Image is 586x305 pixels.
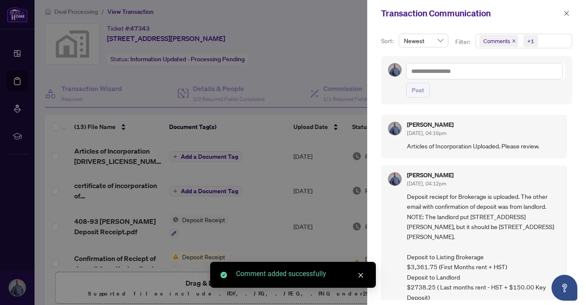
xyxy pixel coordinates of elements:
[479,35,518,47] span: Comments
[551,275,577,301] button: Open asap
[407,130,446,136] span: [DATE], 04:16pm
[388,63,401,76] img: Profile Icon
[358,272,364,278] span: close
[527,37,534,45] div: +1
[406,83,430,97] button: Post
[404,34,443,47] span: Newest
[407,141,560,151] span: Articles of Incorporation Uploaded. Please review.
[356,270,365,280] a: Close
[236,269,365,279] div: Comment added successfully
[407,172,454,178] h5: [PERSON_NAME]
[564,10,570,16] span: close
[221,272,227,278] span: check-circle
[407,192,560,302] span: Deposit reciept for Brokerage is uploaded. The other email with confirmation of deposit was from ...
[512,39,516,43] span: close
[455,37,472,47] p: Filter:
[483,37,510,45] span: Comments
[407,180,446,187] span: [DATE], 04:12pm
[388,173,401,186] img: Profile Icon
[381,7,561,20] div: Transaction Communication
[388,122,401,135] img: Profile Icon
[381,36,395,46] p: Sort:
[407,122,454,128] h5: [PERSON_NAME]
